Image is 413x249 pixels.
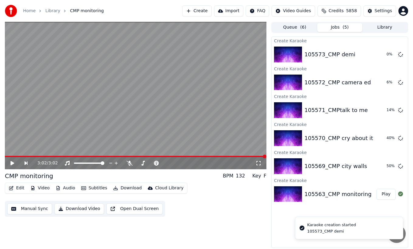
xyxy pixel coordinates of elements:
[272,65,408,72] div: Create Karaoke
[304,50,355,59] div: 105573_CMP demi
[54,203,104,214] button: Download Video
[79,184,109,192] button: Subtitles
[304,190,372,198] div: 105563_CMP monitoring
[5,172,53,180] div: CMP monitoring
[45,8,60,14] a: Library
[182,5,212,16] button: Create
[362,23,407,32] button: Library
[375,8,392,14] div: Settings
[387,136,396,141] div: 40 %
[23,8,36,14] a: Home
[318,5,361,16] button: Credits5858
[252,172,261,180] div: Key
[23,8,104,14] nav: breadcrumb
[307,222,356,228] div: Karaoke creation started
[37,160,47,166] span: 3:02
[6,184,27,192] button: Edit
[387,108,396,113] div: 14 %
[111,184,144,192] button: Download
[5,5,17,17] img: youka
[304,78,371,87] div: 105572_CMP camera ed
[377,189,396,200] button: Play
[53,184,78,192] button: Audio
[272,23,317,32] button: Queue
[106,203,163,214] button: Open Dual Screen
[272,5,315,16] button: Video Guides
[7,203,52,214] button: Manual Sync
[317,23,362,32] button: Jobs
[155,185,183,191] div: Cloud Library
[304,162,367,170] div: 105569_CMP city walls
[307,229,356,234] div: 105573_CMP demi
[70,8,104,14] span: CMP monitoring
[236,172,245,180] div: 132
[272,177,408,184] div: Create Karaoke
[387,80,396,85] div: 6 %
[304,106,368,114] div: 105571_CMPtalk to me
[300,24,306,30] span: ( 6 )
[272,93,408,100] div: Create Karaoke
[223,172,233,180] div: BPM
[272,121,408,128] div: Create Karaoke
[37,160,52,166] div: /
[246,5,269,16] button: FAQ
[48,160,58,166] span: 3:02
[346,8,357,14] span: 5858
[304,134,373,142] div: 105570_CMP cry about it
[214,5,243,16] button: Import
[363,5,396,16] button: Settings
[28,184,52,192] button: Video
[387,164,396,169] div: 50 %
[272,149,408,156] div: Create Karaoke
[343,24,349,30] span: ( 5 )
[272,37,408,44] div: Create Karaoke
[264,172,266,180] div: F
[329,8,344,14] span: Credits
[387,52,396,57] div: 0 %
